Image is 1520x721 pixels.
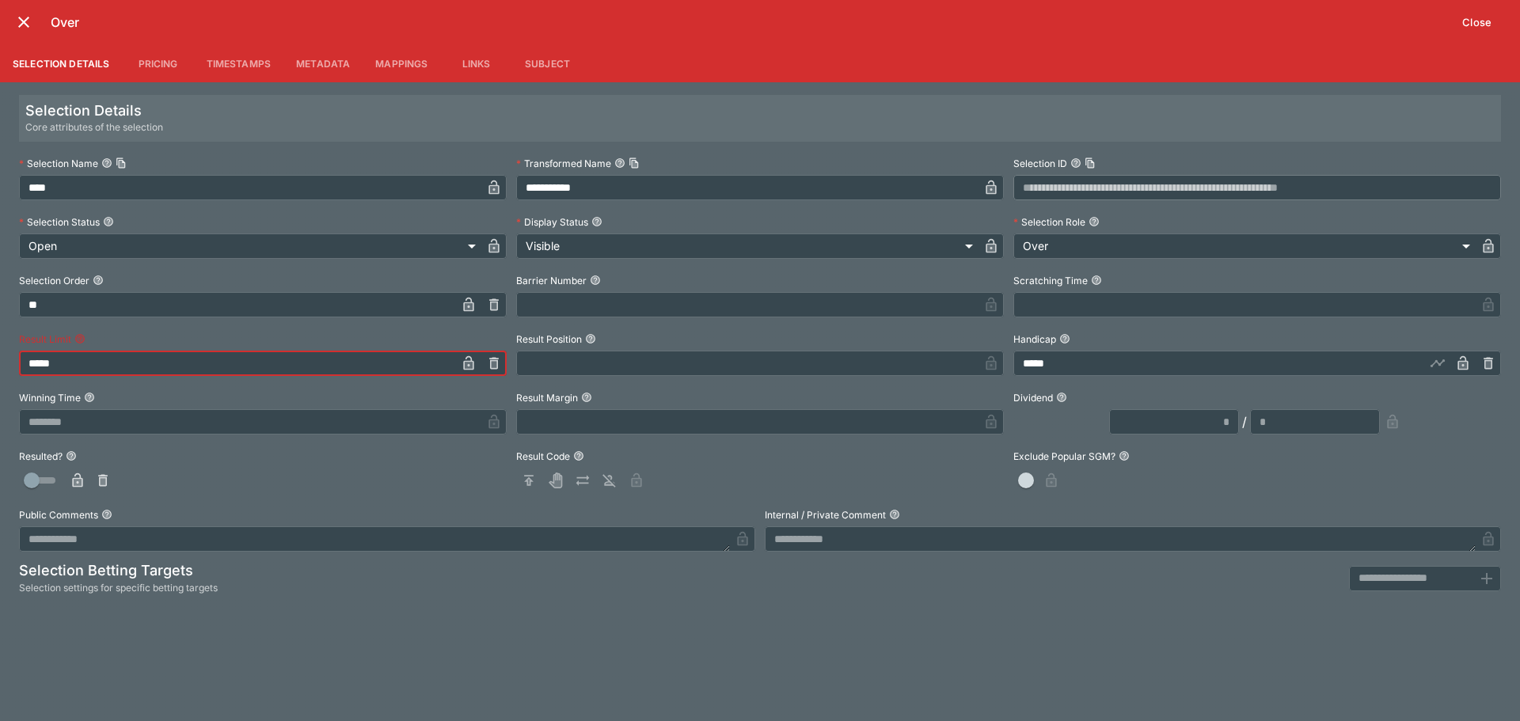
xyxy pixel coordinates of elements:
button: Result Position [585,333,596,344]
p: Result Position [516,332,582,346]
button: Copy To Clipboard [116,157,127,169]
span: Core attributes of the selection [25,120,163,135]
button: Mappings [363,44,440,82]
p: Selection Name [19,157,98,170]
p: Scratching Time [1013,274,1088,287]
button: Result Code [573,450,584,461]
button: Selection Order [93,275,104,286]
button: Pricing [123,44,194,82]
button: Barrier Number [590,275,601,286]
p: Selection Order [19,274,89,287]
button: Transformed NameCopy To Clipboard [614,157,625,169]
button: Links [440,44,511,82]
button: Metadata [283,44,363,82]
p: Result Margin [516,391,578,404]
p: Selection ID [1013,157,1067,170]
button: Selection NameCopy To Clipboard [101,157,112,169]
button: Exclude Popular SGM? [1119,450,1130,461]
button: Internal / Private Comment [889,509,900,520]
h5: Selection Betting Targets [19,561,218,579]
button: Handicap [1059,333,1070,344]
button: Selection Status [103,216,114,227]
button: Selection IDCopy To Clipboard [1070,157,1081,169]
button: Push [570,468,595,493]
p: Selection Role [1013,215,1085,229]
p: Resulted? [19,450,63,463]
span: Selection settings for specific betting targets [19,580,218,596]
button: Dividend [1056,392,1067,403]
button: Close [1453,9,1501,35]
p: Internal / Private Comment [765,508,886,522]
p: Exclude Popular SGM? [1013,450,1115,463]
button: H/C [516,468,541,493]
button: Public Comments [101,509,112,520]
p: Barrier Number [516,274,587,287]
button: Selection Role [1089,216,1100,227]
button: Resulted? [66,450,77,461]
h5: Selection Details [25,101,163,120]
button: Scratching Time [1091,275,1102,286]
div: Visible [516,233,978,259]
div: Open [19,233,481,259]
p: Result Code [516,450,570,463]
div: Over [1013,233,1476,259]
button: Copy To Clipboard [629,157,640,169]
p: Selection Status [19,215,100,229]
p: Transformed Name [516,157,611,170]
p: Display Status [516,215,588,229]
div: / [1242,412,1247,431]
p: Public Comments [19,508,98,522]
button: Timestamps [194,44,284,82]
p: Result Limit [19,332,71,346]
button: close [9,8,38,36]
button: Subject [511,44,583,82]
button: Display Status [591,216,602,227]
p: Winning Time [19,391,81,404]
button: Void [543,468,568,493]
p: Dividend [1013,391,1053,404]
p: Handicap [1013,332,1056,346]
button: Result Margin [581,392,592,403]
h6: Over [51,14,1453,31]
button: Eliminated In Play [597,468,622,493]
button: Winning Time [84,392,95,403]
button: Result Limit [74,333,85,344]
button: Copy To Clipboard [1085,157,1096,169]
